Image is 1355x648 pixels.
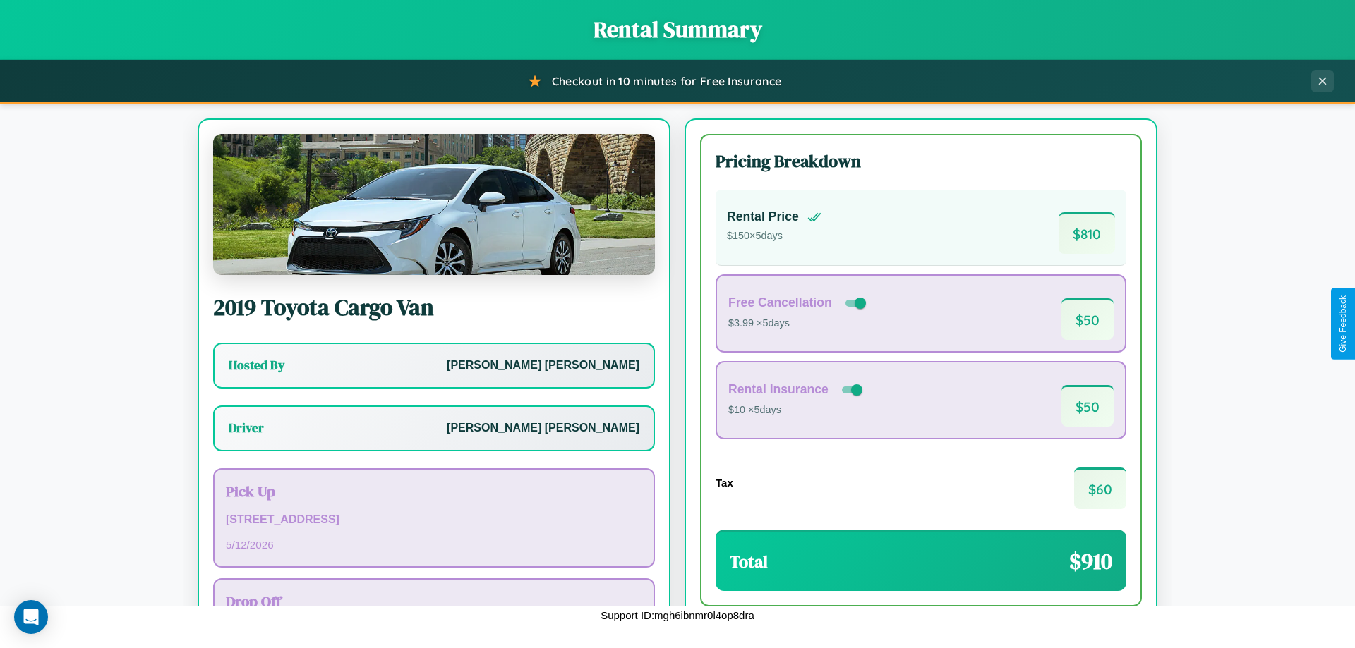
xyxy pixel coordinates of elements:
span: $ 810 [1059,212,1115,254]
h4: Rental Price [727,209,799,224]
h1: Rental Summary [14,14,1341,45]
div: Open Intercom Messenger [14,600,48,634]
p: [PERSON_NAME] [PERSON_NAME] [447,355,639,376]
p: $3.99 × 5 days [728,314,869,333]
p: $ 150 × 5 days [727,227,821,245]
h2: 2019 Toyota Cargo Van [213,292,655,323]
h3: Hosted By [229,357,284,374]
span: Checkout in 10 minutes for Free Insurance [552,74,781,88]
p: 5 / 12 / 2026 [226,535,642,554]
p: [STREET_ADDRESS] [226,510,642,530]
h3: Total [730,550,768,573]
span: $ 50 [1061,385,1114,427]
p: $10 × 5 days [728,401,865,420]
h3: Drop Off [226,591,642,611]
span: $ 60 [1074,467,1126,509]
h4: Free Cancellation [728,295,832,310]
div: Give Feedback [1338,295,1348,353]
span: $ 50 [1061,298,1114,340]
img: Toyota Cargo Van [213,134,655,275]
h4: Rental Insurance [728,382,829,397]
h3: Pricing Breakdown [716,149,1126,173]
h3: Pick Up [226,481,642,501]
p: [PERSON_NAME] [PERSON_NAME] [447,418,639,439]
span: $ 910 [1069,546,1112,577]
h3: Driver [229,420,264,436]
p: Support ID: mgh6ibnmr0l4op8dra [601,606,754,625]
h4: Tax [716,477,733,489]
